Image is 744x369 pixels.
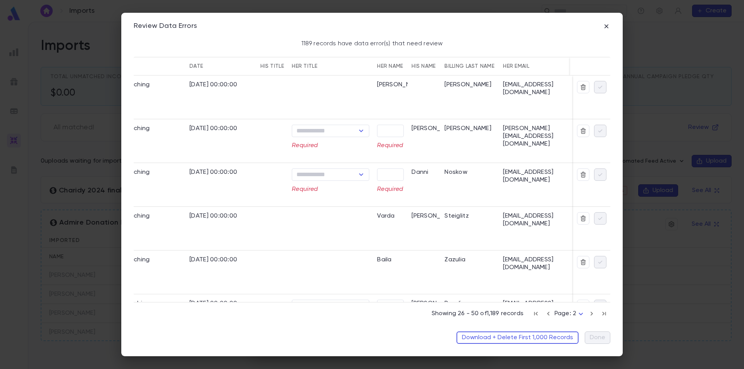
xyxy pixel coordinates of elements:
[503,57,529,76] div: her Email
[292,185,369,193] p: Required
[432,310,524,318] p: Showing 26 - 50 of 1,189 records
[444,168,467,176] div: Noskow
[412,300,458,307] div: [PERSON_NAME]
[444,300,461,307] div: Bondi
[503,256,591,271] div: [EMAIL_ADDRESS][DOMAIN_NAME]
[301,40,443,48] p: 1189 records have data error(s) that need review
[292,57,317,76] div: her Title
[503,212,591,228] div: [EMAIL_ADDRESS][DOMAIN_NAME]
[377,81,424,89] div: [PERSON_NAME]
[356,169,367,180] button: Open
[555,308,586,320] div: Page: 2
[503,168,591,184] div: [EMAIL_ADDRESS][DOMAIN_NAME]
[292,142,369,149] p: Required
[377,185,404,193] p: Required
[444,57,494,76] div: billing Last Name
[356,300,367,311] button: Open
[503,125,591,148] div: [PERSON_NAME][EMAIL_ADDRESS][DOMAIN_NAME]
[456,331,579,344] button: Download + Delete First 1,000 Records
[412,168,428,176] div: Danni
[356,125,367,136] button: Open
[377,57,403,76] div: her Name
[503,81,591,96] div: [EMAIL_ADDRESS][DOMAIN_NAME]
[134,22,197,31] div: Review Data Errors
[412,212,458,220] div: [PERSON_NAME]
[189,300,237,307] div: [DATE] 00:00:00
[555,311,576,317] span: Page: 2
[189,125,237,132] div: [DATE] 00:00:00
[189,81,237,89] div: [DATE] 00:00:00
[412,125,458,132] div: [PERSON_NAME]
[189,212,237,220] div: [DATE] 00:00:00
[444,212,469,220] div: Steiglitz
[444,256,465,264] div: Zazulia
[189,57,203,76] div: date
[260,57,284,76] div: his Title
[444,81,491,89] div: [PERSON_NAME]
[189,256,237,264] div: [DATE] 00:00:00
[444,125,491,132] div: [PERSON_NAME]
[189,168,237,176] div: [DATE] 00:00:00
[377,212,394,220] div: Varda
[412,57,436,76] div: his Name
[503,300,591,315] div: [EMAIL_ADDRESS][DOMAIN_NAME]
[377,256,391,264] div: Baila
[377,142,404,149] p: Required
